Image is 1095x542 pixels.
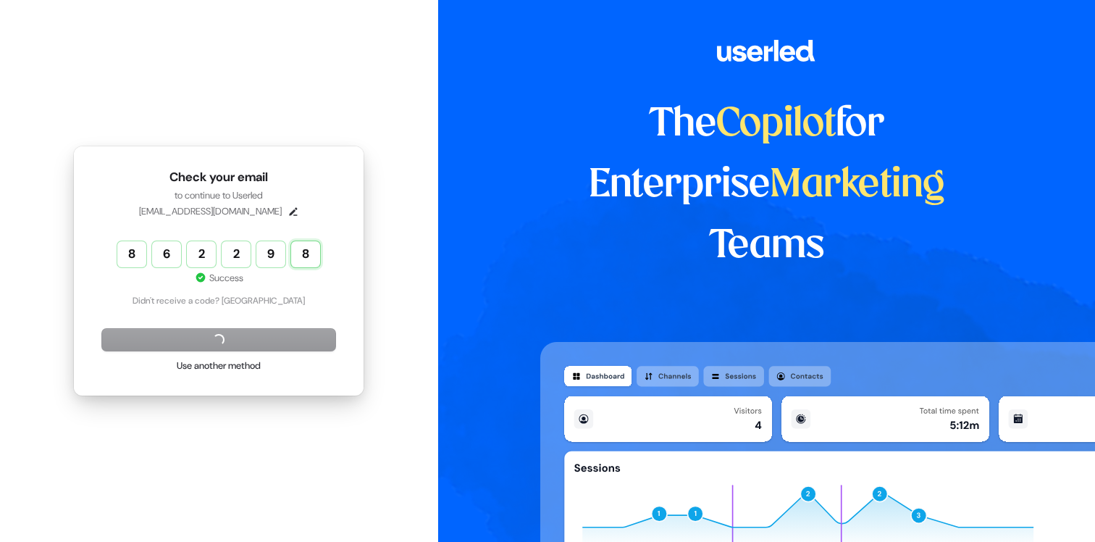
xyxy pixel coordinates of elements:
input: Enter verification code [117,241,349,267]
h1: Check your email [102,169,335,186]
span: Copilot [716,106,836,143]
span: Marketing [770,167,945,204]
a: Use another method [177,359,261,372]
p: [EMAIL_ADDRESS][DOMAIN_NAME] [139,205,282,218]
button: Edit [288,206,299,217]
h1: The for Enterprise Teams [540,94,993,277]
p: Success [195,272,243,285]
p: to continue to Userled [102,189,335,202]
